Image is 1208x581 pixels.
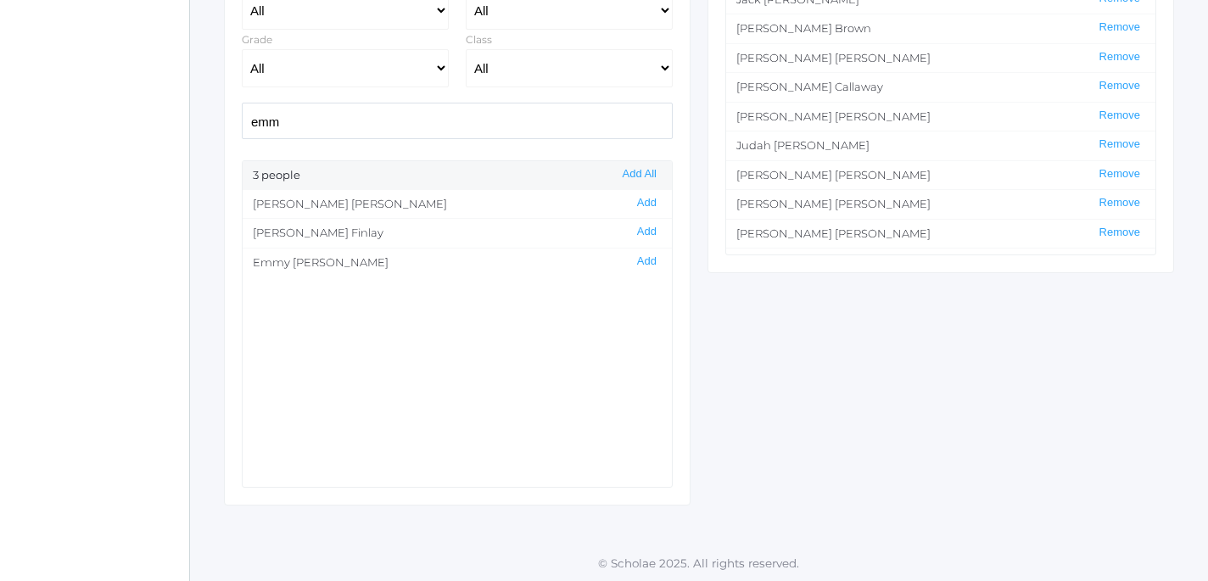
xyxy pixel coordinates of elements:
button: Remove [1094,196,1145,210]
button: Remove [1094,137,1145,152]
button: Add [632,196,662,210]
button: Add All [618,167,662,182]
button: Remove [1094,79,1145,93]
p: © Scholae 2025. All rights reserved. [190,555,1206,572]
button: Remove [1094,167,1145,182]
button: Remove [1094,50,1145,64]
li: [PERSON_NAME] [PERSON_NAME] [726,160,1155,190]
label: Grade [242,33,272,46]
button: Add [632,225,662,239]
button: Remove [1094,109,1145,123]
li: [PERSON_NAME] [PERSON_NAME] [726,43,1155,73]
li: [PERSON_NAME] [PERSON_NAME] [726,189,1155,219]
li: [PERSON_NAME] [PERSON_NAME] [726,219,1155,249]
button: Remove [1094,226,1145,240]
li: Emmy [PERSON_NAME] [243,248,672,277]
li: [PERSON_NAME] [PERSON_NAME] [726,102,1155,131]
li: [PERSON_NAME] Finlay [243,218,672,248]
button: Add [632,254,662,269]
li: Karis [PERSON_NAME] [726,248,1155,277]
input: Filter by name [242,103,673,139]
div: 3 people [243,161,672,190]
li: [PERSON_NAME] Callaway [726,72,1155,102]
button: Remove [1094,20,1145,35]
li: [PERSON_NAME] [PERSON_NAME] [243,190,672,219]
li: [PERSON_NAME] Brown [726,14,1155,43]
label: Class [466,33,492,46]
li: Judah [PERSON_NAME] [726,131,1155,160]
